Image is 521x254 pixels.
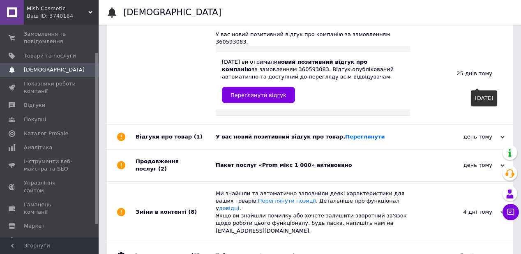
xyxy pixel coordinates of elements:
[222,87,295,103] a: Переглянути відгук
[216,133,422,141] div: У вас новий позитивний відгук про товар.
[24,179,76,194] span: Управління сайтом
[188,209,197,215] span: (8)
[24,30,76,45] span: Замовлення та повідомлення
[24,130,68,137] span: Каталог ProSale
[410,23,513,124] div: 25 днів тому
[216,162,422,169] div: Пакет послуг «Prom мікс 1 000» активовано
[27,12,99,20] div: Ваш ID: 3740184
[123,7,221,17] h1: [DEMOGRAPHIC_DATA]
[24,80,76,95] span: Показники роботи компанії
[136,182,216,243] div: Зміни в контенті
[24,116,46,123] span: Покупці
[222,58,404,104] div: [DATE] ви отримали за замовленням 360593083. Відгук опублікований автоматично та доступний до пер...
[24,222,45,230] span: Маркет
[24,236,66,244] span: Налаштування
[136,150,216,181] div: Продовження послуг
[194,134,203,140] span: (1)
[24,66,85,74] span: [DEMOGRAPHIC_DATA]
[24,102,45,109] span: Відгуки
[219,205,240,211] a: довідці
[158,166,167,172] span: (2)
[136,125,216,149] div: Відгуки про товар
[231,92,286,98] span: Переглянути відгук
[24,144,52,151] span: Аналітика
[503,204,519,220] button: Чат з покупцем
[24,201,76,216] span: Гаманець компанії
[222,59,367,72] b: новий позитивний відгук про компанію
[27,5,88,12] span: Mish Cosmetic
[24,52,76,60] span: Товари та послуги
[216,31,410,46] div: У вас новий позитивний відгук про компанію за замовленням 360593083.
[422,162,505,169] div: день тому
[216,190,422,235] div: Ми знайшли та автоматично заповнили деякі характеристики для ваших товарів. . Детальніше про функ...
[258,198,316,204] a: Переглянути позиції
[471,90,497,106] div: [DATE]
[345,134,385,140] a: Переглянути
[24,158,76,173] span: Інструменти веб-майстра та SEO
[422,133,505,141] div: день тому
[422,208,505,216] div: 4 дні тому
